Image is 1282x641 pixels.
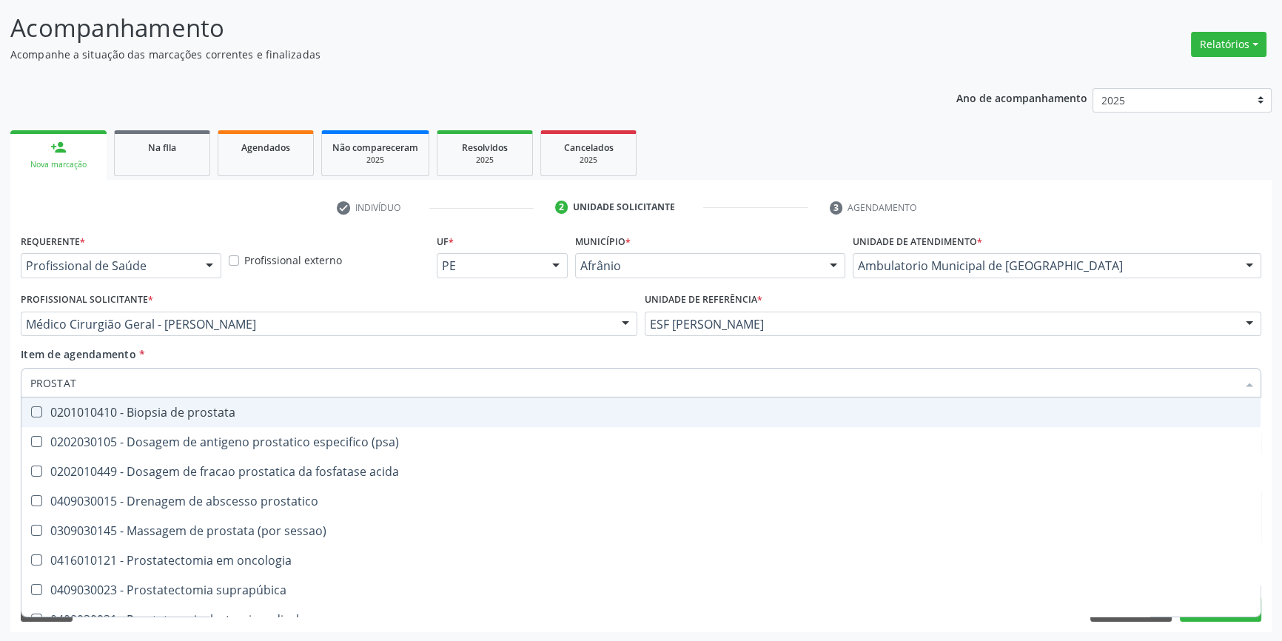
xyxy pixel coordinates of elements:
[645,289,762,312] label: Unidade de referência
[21,289,153,312] label: Profissional Solicitante
[10,10,893,47] p: Acompanhamento
[30,436,1252,448] div: 0202030105 - Dosagem de antigeno prostatico especifico (psa)
[26,258,191,273] span: Profissional de Saúde
[30,525,1252,537] div: 0309030145 - Massagem de prostata (por sessao)
[462,141,508,154] span: Resolvidos
[573,201,675,214] div: Unidade solicitante
[148,141,176,154] span: Na fila
[30,406,1252,418] div: 0201010410 - Biopsia de prostata
[241,141,290,154] span: Agendados
[26,317,607,332] span: Médico Cirurgião Geral - [PERSON_NAME]
[21,230,85,253] label: Requerente
[580,258,815,273] span: Afrânio
[332,141,418,154] span: Não compareceram
[30,584,1252,596] div: 0409030023 - Prostatectomia suprapúbica
[30,466,1252,477] div: 0202010449 - Dosagem de fracao prostatica da fosfatase acida
[21,159,96,170] div: Nova marcação
[858,258,1231,273] span: Ambulatorio Municipal de [GEOGRAPHIC_DATA]
[10,47,893,62] p: Acompanhe a situação das marcações correntes e finalizadas
[332,155,418,166] div: 2025
[442,258,537,273] span: PE
[1191,32,1266,57] button: Relatórios
[30,614,1252,625] div: 0409030031 - Prostatovesiculectomia radical
[853,230,982,253] label: Unidade de atendimento
[564,141,614,154] span: Cancelados
[650,317,1231,332] span: ESF [PERSON_NAME]
[50,139,67,155] div: person_add
[448,155,522,166] div: 2025
[956,88,1087,107] p: Ano de acompanhamento
[21,347,136,361] span: Item de agendamento
[575,230,631,253] label: Município
[551,155,625,166] div: 2025
[30,368,1237,397] input: Buscar por procedimentos
[437,230,454,253] label: UF
[244,252,342,268] label: Profissional externo
[555,201,568,214] div: 2
[30,554,1252,566] div: 0416010121 - Prostatectomia em oncologia
[30,495,1252,507] div: 0409030015 - Drenagem de abscesso prostatico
